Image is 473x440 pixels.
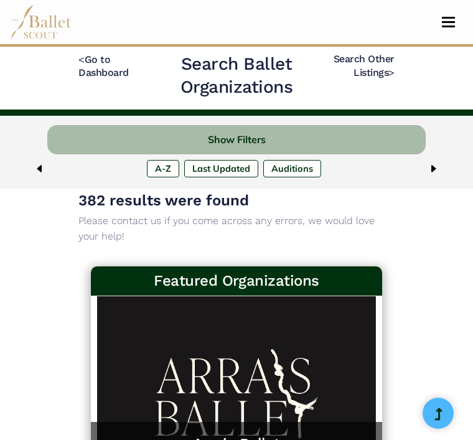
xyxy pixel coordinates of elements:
[147,160,179,177] label: A-Z
[334,53,395,78] a: Search Other Listings>
[78,213,395,245] p: Please contact us if you come across any errors, we would love your help!
[101,271,372,291] h3: Featured Organizations
[434,16,463,28] button: Toggle navigation
[388,66,395,78] code: >
[78,54,129,78] a: <Go to Dashboard
[184,160,258,177] label: Last Updated
[263,160,321,177] label: Auditions
[47,125,426,154] button: Show Filters
[154,53,319,98] h2: Search Ballet Organizations
[78,53,85,65] code: <
[78,192,249,209] span: 382 results were found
